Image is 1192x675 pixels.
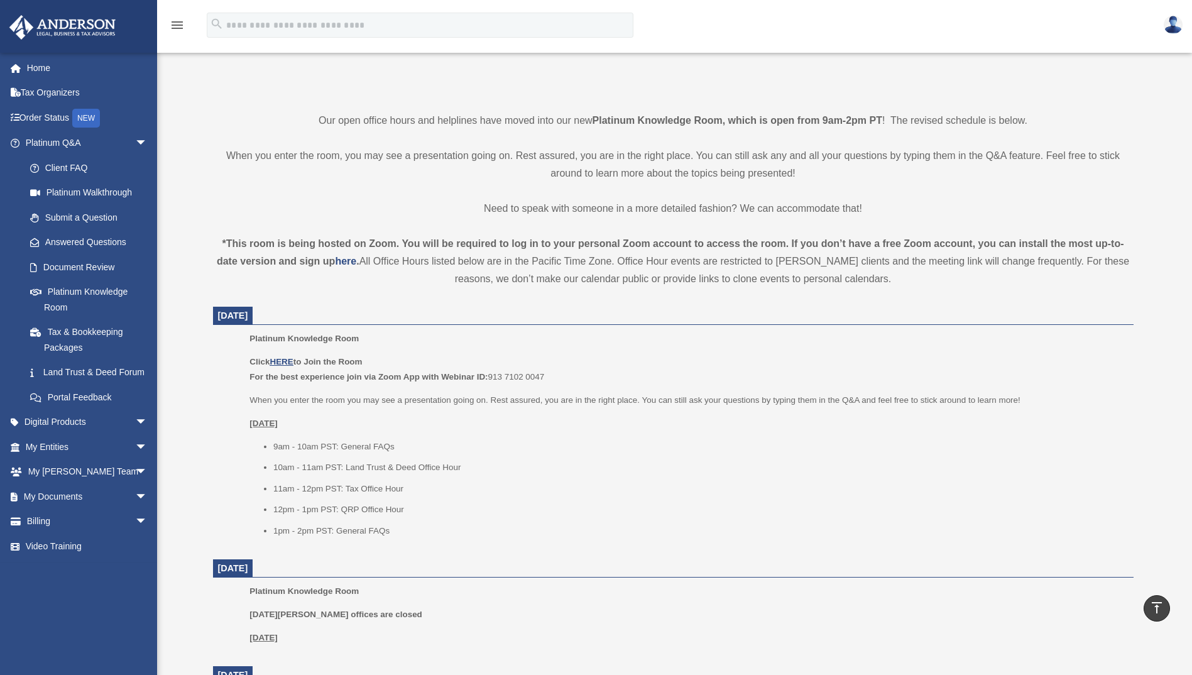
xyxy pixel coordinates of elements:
a: My Documentsarrow_drop_down [9,484,167,509]
b: Click to Join the Room [249,357,362,366]
a: Platinum Knowledge Room [18,280,160,320]
a: HERE [270,357,293,366]
a: Submit a Question [18,205,167,230]
li: 1pm - 2pm PST: General FAQs [273,524,1125,539]
a: Video Training [9,534,167,559]
a: My [PERSON_NAME] Teamarrow_drop_down [9,459,167,485]
p: Need to speak with someone in a more detailed fashion? We can accommodate that! [213,200,1134,217]
li: 12pm - 1pm PST: QRP Office Hour [273,502,1125,517]
div: All Office Hours listed below are in the Pacific Time Zone. Office Hour events are restricted to ... [213,235,1134,288]
i: search [210,17,224,31]
u: [DATE] [249,633,278,642]
a: Home [9,55,167,80]
p: Our open office hours and helplines have moved into our new ! The revised schedule is below. [213,112,1134,129]
a: Answered Questions [18,230,167,255]
a: Order StatusNEW [9,105,167,131]
u: [DATE] [249,419,278,428]
strong: *This room is being hosted on Zoom. You will be required to log in to your personal Zoom account ... [217,238,1124,266]
strong: . [356,256,359,266]
p: 913 7102 0047 [249,354,1124,384]
span: arrow_drop_down [135,509,160,535]
a: Portal Feedback [18,385,167,410]
span: [DATE] [218,563,248,573]
i: menu [170,18,185,33]
a: Billingarrow_drop_down [9,509,167,534]
img: User Pic [1164,16,1183,34]
span: [DATE] [218,310,248,321]
a: Document Review [18,255,167,280]
a: Client FAQ [18,155,167,180]
span: arrow_drop_down [135,410,160,436]
a: Platinum Q&Aarrow_drop_down [9,131,167,156]
a: Digital Productsarrow_drop_down [9,410,167,435]
a: Platinum Walkthrough [18,180,167,206]
span: Platinum Knowledge Room [249,586,359,596]
span: arrow_drop_down [135,459,160,485]
a: Land Trust & Deed Forum [18,360,167,385]
strong: Platinum Knowledge Room, which is open from 9am-2pm PT [593,115,882,126]
a: Tax Organizers [9,80,167,106]
li: 9am - 10am PST: General FAQs [273,439,1125,454]
img: Anderson Advisors Platinum Portal [6,15,119,40]
b: For the best experience join via Zoom App with Webinar ID: [249,372,488,381]
span: arrow_drop_down [135,484,160,510]
li: 11am - 12pm PST: Tax Office Hour [273,481,1125,497]
span: arrow_drop_down [135,434,160,460]
b: [DATE][PERSON_NAME] offices are closed [249,610,422,619]
p: When you enter the room you may see a presentation going on. Rest assured, you are in the right p... [249,393,1124,408]
a: here [335,256,356,266]
a: My Entitiesarrow_drop_down [9,434,167,459]
span: arrow_drop_down [135,131,160,156]
i: vertical_align_top [1149,600,1164,615]
div: NEW [72,109,100,128]
a: vertical_align_top [1144,595,1170,622]
span: Platinum Knowledge Room [249,334,359,343]
a: Tax & Bookkeeping Packages [18,320,167,360]
p: When you enter the room, you may see a presentation going on. Rest assured, you are in the right ... [213,147,1134,182]
li: 10am - 11am PST: Land Trust & Deed Office Hour [273,460,1125,475]
a: menu [170,22,185,33]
